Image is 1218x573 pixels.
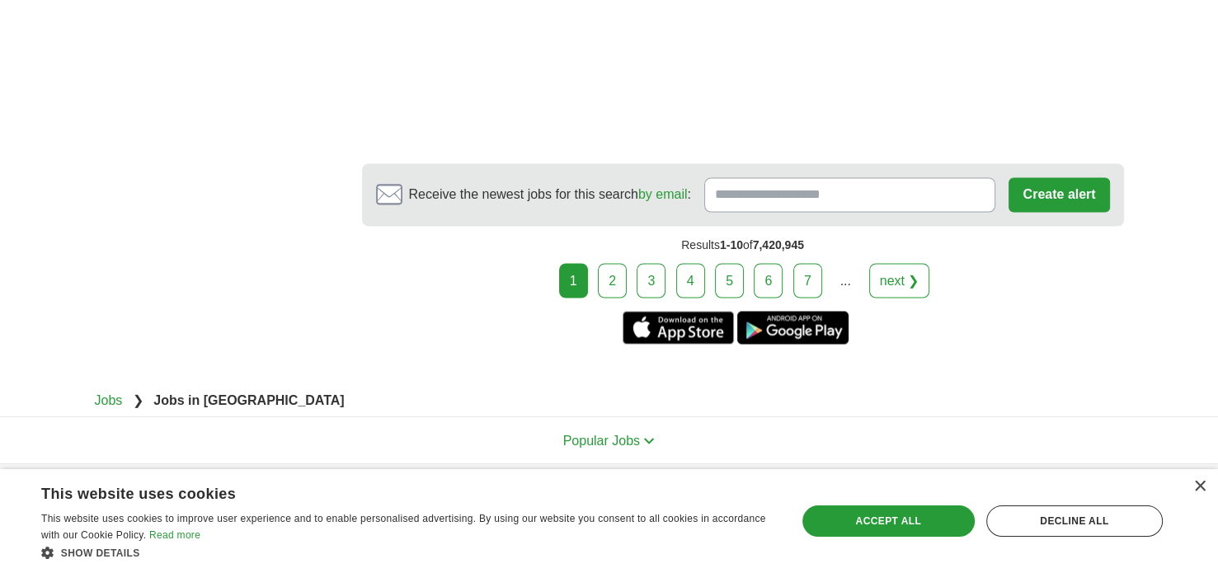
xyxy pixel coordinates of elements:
[867,464,1124,510] h4: Country selection
[61,547,140,559] span: Show details
[598,263,627,298] a: 2
[153,392,344,406] strong: Jobs in [GEOGRAPHIC_DATA]
[563,433,640,447] span: Popular Jobs
[559,263,588,298] div: 1
[638,187,688,201] a: by email
[1009,177,1109,212] button: Create alert
[643,437,655,444] img: toggle icon
[362,226,1124,263] div: Results of
[793,263,822,298] a: 7
[869,263,930,298] a: next ❯
[829,264,862,297] div: ...
[802,505,975,537] div: Accept all
[986,505,1163,537] div: Decline all
[41,544,774,561] div: Show details
[676,263,705,298] a: 4
[95,392,123,406] a: Jobs
[754,263,783,298] a: 6
[737,311,849,344] a: Get the Android app
[41,479,733,504] div: This website uses cookies
[409,185,691,204] span: Receive the newest jobs for this search :
[720,237,743,251] span: 1-10
[41,513,766,541] span: This website uses cookies to improve user experience and to enable personalised advertising. By u...
[1193,481,1206,493] div: Close
[623,311,734,344] a: Get the iPhone app
[149,529,200,541] a: Read more, opens a new window
[715,263,744,298] a: 5
[133,392,143,406] span: ❯
[637,263,665,298] a: 3
[753,237,804,251] span: 7,420,945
